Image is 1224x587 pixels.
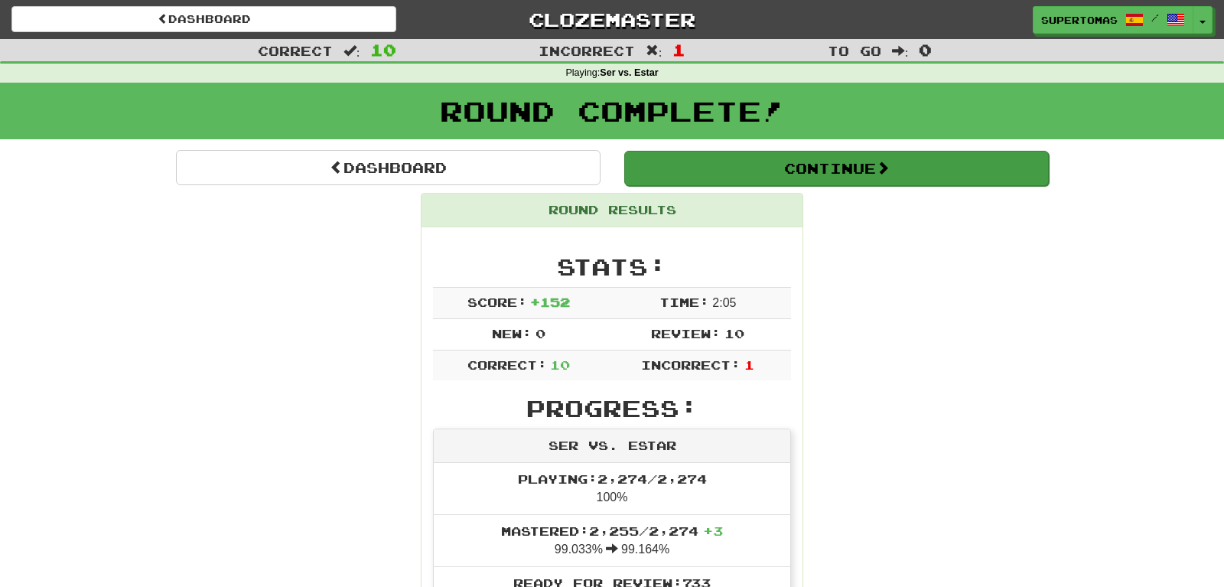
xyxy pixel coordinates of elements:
[343,44,360,57] span: :
[492,326,532,341] span: New:
[370,41,396,59] span: 10
[712,296,736,309] span: 2 : 0 5
[828,43,881,58] span: To go
[1151,12,1159,23] span: /
[539,43,635,58] span: Incorrect
[5,96,1219,126] h1: Round Complete!
[624,151,1049,186] button: Continue
[651,326,721,341] span: Review:
[1033,6,1193,34] a: SuperTomas /
[258,43,333,58] span: Correct
[641,357,741,372] span: Incorrect:
[659,295,709,309] span: Time:
[535,326,545,341] span: 0
[434,429,790,463] div: Ser vs. Estar
[434,514,790,567] li: 99.033% 99.164%
[433,396,791,421] h2: Progress:
[744,357,754,372] span: 1
[433,254,791,279] h2: Stats:
[422,194,802,227] div: Round Results
[724,326,744,341] span: 10
[530,295,570,309] span: + 152
[672,41,685,59] span: 1
[419,6,804,33] a: Clozemaster
[467,295,527,309] span: Score:
[501,523,723,538] span: Mastered: 2,255 / 2,274
[434,463,790,515] li: 100%
[1041,13,1118,27] span: SuperTomas
[11,6,396,32] a: Dashboard
[703,523,723,538] span: + 3
[176,150,601,185] a: Dashboard
[550,357,570,372] span: 10
[467,357,547,372] span: Correct:
[919,41,932,59] span: 0
[518,471,707,486] span: Playing: 2,274 / 2,274
[892,44,909,57] span: :
[600,67,658,78] strong: Ser vs. Estar
[646,44,662,57] span: :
